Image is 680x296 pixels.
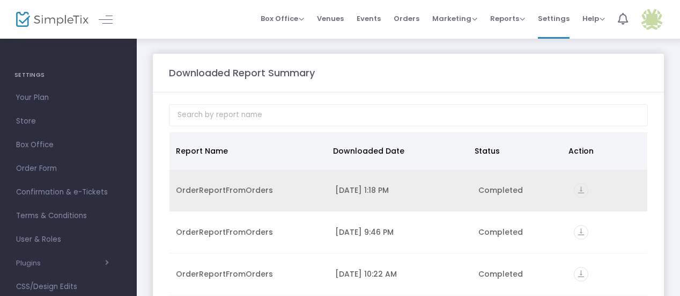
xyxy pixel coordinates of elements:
[335,269,465,279] div: 8/14/2025 10:22 AM
[432,13,477,24] span: Marketing
[574,267,588,281] i: vertical_align_bottom
[357,5,381,32] span: Events
[574,270,588,281] a: vertical_align_bottom
[169,66,315,80] m-panel-title: Downloaded Report Summary
[16,114,121,128] span: Store
[478,269,561,279] div: Completed
[574,183,641,198] div: https://go.SimpleTix.com/5snr7
[14,64,122,86] h4: SETTINGS
[562,132,641,170] th: Action
[16,162,121,176] span: Order Form
[16,138,121,152] span: Box Office
[574,225,588,240] i: vertical_align_bottom
[574,186,588,197] a: vertical_align_bottom
[327,132,468,170] th: Downloaded Date
[16,91,121,105] span: Your Plan
[176,269,322,279] div: OrderReportFromOrders
[16,185,121,199] span: Confirmation & e-Tickets
[16,209,121,223] span: Terms & Conditions
[538,5,570,32] span: Settings
[574,228,588,239] a: vertical_align_bottom
[394,5,419,32] span: Orders
[176,185,322,196] div: OrderReportFromOrders
[478,227,561,237] div: Completed
[335,227,465,237] div: 8/15/2025 9:46 PM
[574,183,588,198] i: vertical_align_bottom
[582,13,605,24] span: Help
[317,5,344,32] span: Venues
[16,233,121,247] span: User & Roles
[16,259,109,268] button: Plugins
[169,132,327,170] th: Report Name
[574,225,641,240] div: https://go.SimpleTix.com/kpuh2
[478,185,561,196] div: Completed
[574,267,641,281] div: https://go.SimpleTix.com/ybgwd
[176,227,322,237] div: OrderReportFromOrders
[335,185,465,196] div: 8/18/2025 1:18 PM
[261,13,304,24] span: Box Office
[490,13,525,24] span: Reports
[16,280,121,294] span: CSS/Design Edits
[169,104,648,126] input: Search by report name
[468,132,563,170] th: Status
